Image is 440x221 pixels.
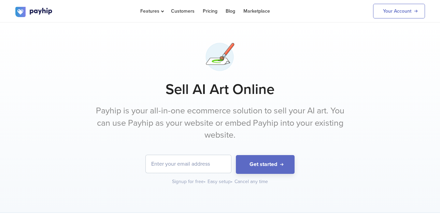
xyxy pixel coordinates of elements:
[373,4,425,18] a: Your Account
[236,155,295,174] button: Get started
[15,81,425,98] h1: Sell AI Art Online
[172,178,206,185] div: Signup for free
[231,179,232,184] span: •
[203,40,237,74] img: brush-painting-w4f6jb8bi4k302hduwkeya.png
[204,179,205,184] span: •
[92,105,348,141] p: Payhip is your all-in-one ecommerce solution to sell your AI art. You can use Payhip as your webs...
[15,7,53,17] img: logo.svg
[140,8,163,14] span: Features
[208,178,233,185] div: Easy setup
[235,178,268,185] div: Cancel any time
[146,155,231,173] input: Enter your email address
